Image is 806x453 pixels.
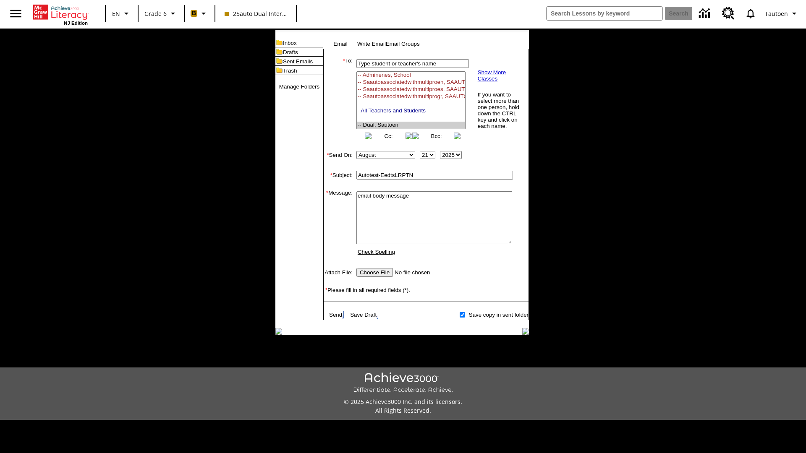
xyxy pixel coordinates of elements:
td: Send On: [324,149,353,161]
td: Subject: [324,169,353,181]
span: Tautoen [765,9,788,18]
td: To: [324,57,353,141]
a: Show More Classes [478,69,506,82]
td: Attach File: [324,266,353,279]
a: Email Groups [386,41,420,47]
a: Notifications [740,3,762,24]
option: -- Saautoassociatedwithmultiprogr, SAAUTOASSOCIATEDWITHMULTIPROGRAMCLA [357,93,465,100]
img: button_right.png [406,133,412,139]
option: -- Adminenes, School [357,72,465,79]
img: button_right.png [454,133,461,139]
img: folder_icon.gif [275,66,283,75]
a: Trash [283,68,297,74]
option: - All Teachers and Students [357,107,465,115]
img: button_left.png [365,133,372,139]
img: spacer.gif [324,161,332,169]
a: Save Draft [350,312,377,318]
img: Achieve3000 Differentiate Accelerate Achieve [353,372,453,394]
span: NJ Edition [64,21,88,26]
img: folder_icon.gif [275,38,283,47]
button: Boost Class color is peach. Change class color [187,6,212,21]
span: 25auto Dual International [225,9,287,18]
a: Write Email [357,41,386,47]
span: B [192,8,196,18]
td: Message: [324,190,353,258]
a: Drafts [283,49,298,55]
img: spacer.gif [324,309,324,310]
img: folder_icon.gif [275,57,283,65]
a: Bcc: [431,133,442,139]
img: table_footer_right.gif [522,328,529,335]
option: -- Saautoassociatedwithmultiproen, SAAUTOASSOCIATEDWITHMULTIPROGRAMEN [357,79,465,86]
img: table_footer_left.gif [275,328,282,335]
a: Check Spelling [358,249,395,255]
img: spacer.gif [324,141,332,149]
img: folder_icon.gif [275,47,283,56]
button: Profile/Settings [762,6,803,21]
a: Sent Emails [283,58,313,65]
img: spacer.gif [324,279,332,287]
img: spacer.gif [324,258,332,266]
span: EN [112,9,120,18]
a: Manage Folders [279,83,319,90]
button: Grade: Grade 6, Select a grade [141,6,181,21]
a: Resource Center, Will open in new tab [717,2,740,25]
img: spacer.gif [324,319,324,320]
option: -- Saautoassociatedwithmultiproes, SAAUTOASSOCIATEDWITHMULTIPROGRAMES [357,86,465,93]
img: spacer.gif [324,314,325,315]
a: Data Center [694,2,717,25]
button: Open side menu [3,1,28,26]
img: spacer.gif [353,97,355,102]
a: Send [329,312,342,318]
a: Cc: [384,133,393,139]
div: Home [33,3,88,26]
a: Inbox [283,40,297,46]
img: spacer.gif [324,293,332,302]
button: Language: EN, Select a language [108,6,135,21]
a: Email [333,41,347,47]
td: Please fill in all required fields (*). [324,287,529,293]
img: black_spacer.gif [323,320,529,320]
td: If you want to select more than one person, hold down the CTRL key and click on each name. [477,91,522,130]
img: spacer.gif [324,302,330,308]
option: -- Dual, Sautoen [357,122,465,129]
img: spacer.gif [324,181,332,190]
img: button_left.png [412,133,419,139]
td: Save copy in sent folder [466,310,529,319]
span: Grade 6 [144,9,167,18]
input: search field [547,7,662,20]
